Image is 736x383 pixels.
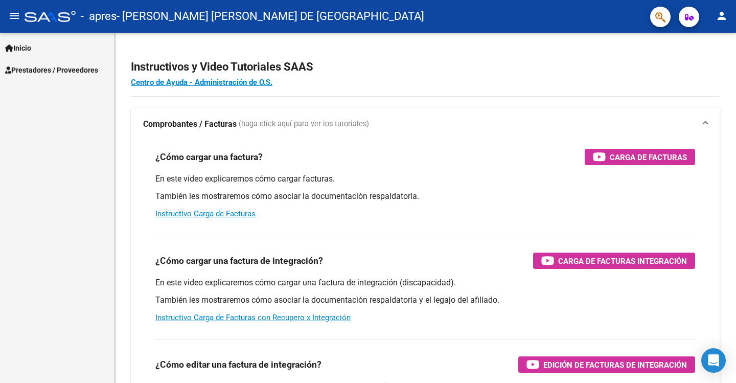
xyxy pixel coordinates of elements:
strong: Comprobantes / Facturas [143,119,237,130]
button: Edición de Facturas de integración [518,356,695,373]
div: Open Intercom Messenger [701,348,726,373]
p: En este video explicaremos cómo cargar facturas. [155,173,695,185]
span: - apres [81,5,117,28]
button: Carga de Facturas Integración [533,253,695,269]
h3: ¿Cómo cargar una factura de integración? [155,254,323,268]
mat-expansion-panel-header: Comprobantes / Facturas (haga click aquí para ver los tutoriales) [131,108,720,141]
h3: ¿Cómo cargar una factura? [155,150,263,164]
mat-icon: menu [8,10,20,22]
span: Inicio [5,42,31,54]
span: Prestadores / Proveedores [5,64,98,76]
p: También les mostraremos cómo asociar la documentación respaldatoria y el legajo del afiliado. [155,295,695,306]
p: También les mostraremos cómo asociar la documentación respaldatoria. [155,191,695,202]
span: (haga click aquí para ver los tutoriales) [239,119,369,130]
p: En este video explicaremos cómo cargar una factura de integración (discapacidad). [155,277,695,288]
mat-icon: person [716,10,728,22]
span: Carga de Facturas [610,151,687,164]
a: Instructivo Carga de Facturas [155,209,256,218]
h2: Instructivos y Video Tutoriales SAAS [131,57,720,77]
span: Carga de Facturas Integración [558,255,687,267]
button: Carga de Facturas [585,149,695,165]
a: Instructivo Carga de Facturas con Recupero x Integración [155,313,351,322]
a: Centro de Ayuda - Administración de O.S. [131,78,272,87]
span: - [PERSON_NAME] [PERSON_NAME] DE [GEOGRAPHIC_DATA] [117,5,424,28]
h3: ¿Cómo editar una factura de integración? [155,357,321,372]
span: Edición de Facturas de integración [543,358,687,371]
